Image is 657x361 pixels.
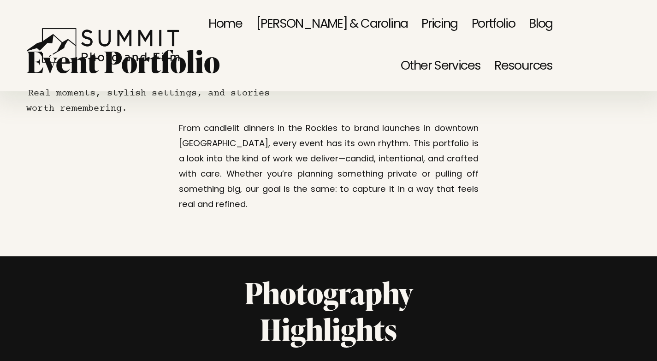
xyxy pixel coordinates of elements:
[26,85,276,117] code: Real moments, stylish settings, and stories worth remembering.
[494,47,552,86] span: Resources
[401,47,480,86] span: Other Services
[256,3,408,46] a: [PERSON_NAME] & Carolina
[244,273,418,349] strong: Photography Highlights
[179,121,479,213] p: From candlelit dinners in the Rockies to brand launches in downtown [GEOGRAPHIC_DATA], every even...
[494,46,552,88] a: folder dropdown
[26,28,185,63] img: Summit Photo and Film
[472,3,515,46] a: Portfolio
[421,3,458,46] a: Pricing
[208,3,243,46] a: Home
[401,46,480,88] a: folder dropdown
[529,3,553,46] a: Blog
